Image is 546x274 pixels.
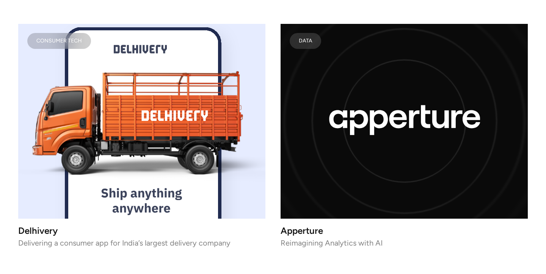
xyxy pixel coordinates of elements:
div: Data [299,39,312,43]
h3: Apperture [281,228,528,234]
a: work-card-imageCONSUMER TECHDelhiveryDelivering a consumer app for India’s largest delivery company [18,24,265,246]
div: CONSUMER TECH [36,39,82,43]
a: work-card-imageDataAppertureReimagining Analytics with AI [281,24,528,246]
h3: Delhivery [18,228,265,234]
p: Delivering a consumer app for India’s largest delivery company [18,240,265,246]
p: Reimagining Analytics with AI [281,240,528,246]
